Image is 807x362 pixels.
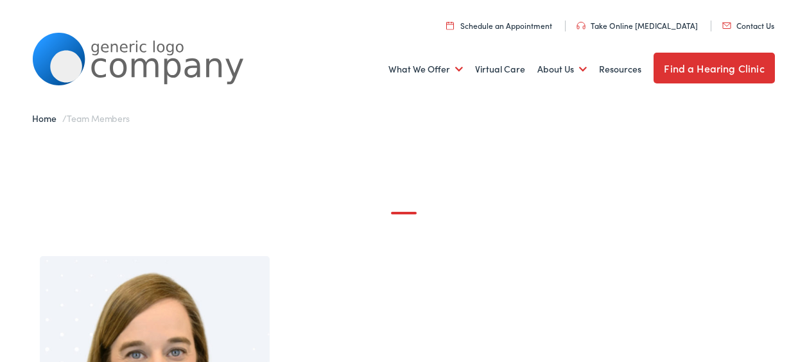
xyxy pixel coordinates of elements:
[537,46,587,93] a: About Us
[446,21,454,30] img: utility icon
[32,112,62,125] a: Home
[599,46,641,93] a: Resources
[577,20,698,31] a: Take Online [MEDICAL_DATA]
[722,20,774,31] a: Contact Us
[388,46,463,93] a: What We Offer
[577,22,586,30] img: utility icon
[654,53,774,83] a: Find a Hearing Clinic
[475,46,525,93] a: Virtual Care
[32,112,129,125] span: /
[446,20,552,31] a: Schedule an Appointment
[67,112,129,125] span: Team Members
[722,22,731,29] img: utility icon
